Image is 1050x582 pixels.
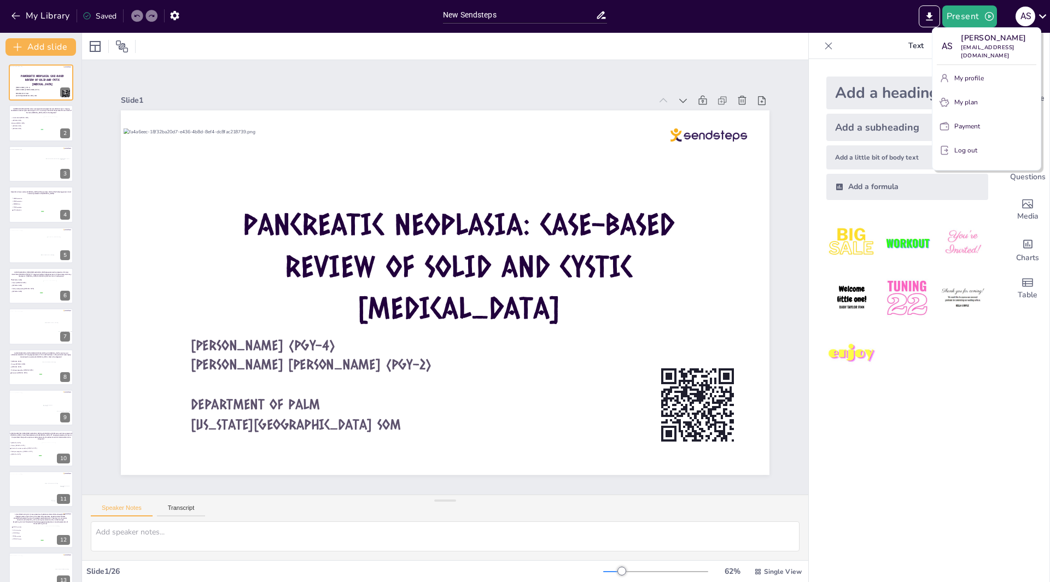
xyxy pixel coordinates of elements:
button: Log out [937,142,1036,159]
p: Payment [954,121,980,131]
p: My plan [954,97,978,107]
p: My profile [954,73,984,83]
button: My profile [937,69,1036,87]
p: Log out [954,145,977,155]
p: [EMAIL_ADDRESS][DOMAIN_NAME] [961,44,1036,60]
button: My plan [937,93,1036,111]
button: Payment [937,117,1036,135]
p: [PERSON_NAME] [961,32,1036,44]
div: A S [937,37,956,56]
